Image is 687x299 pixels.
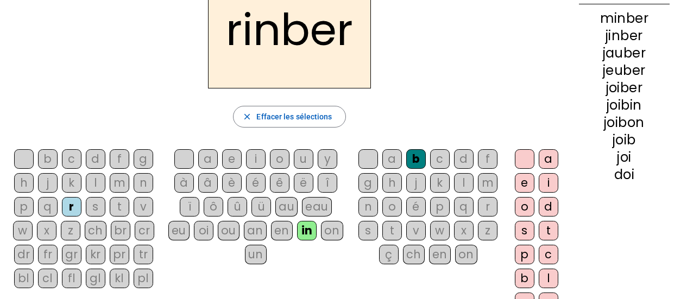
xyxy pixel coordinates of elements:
div: s [358,221,378,240]
div: fl [62,269,81,288]
div: minber [579,12,670,25]
div: kl [110,269,129,288]
div: v [134,197,153,217]
div: z [478,221,497,240]
div: d [86,149,105,169]
div: q [38,197,58,217]
div: o [270,149,289,169]
div: eu [168,221,190,240]
div: p [14,197,34,217]
div: oi [194,221,213,240]
div: kr [86,245,105,264]
div: joibin [579,99,670,112]
div: n [134,173,153,193]
div: eau [302,197,332,217]
div: f [478,149,497,169]
div: p [430,197,450,217]
div: ë [294,173,313,193]
div: joib [579,133,670,147]
div: e [515,173,534,193]
div: t [382,221,402,240]
div: û [228,197,247,217]
div: x [37,221,56,240]
div: é [246,173,266,193]
div: w [430,221,450,240]
div: n [358,197,378,217]
div: ü [251,197,271,217]
div: an [244,221,267,240]
div: o [515,197,534,217]
div: on [455,245,477,264]
div: s [515,221,534,240]
div: t [110,197,129,217]
div: g [134,149,153,169]
div: jauber [579,47,670,60]
div: gr [62,245,81,264]
div: au [275,197,298,217]
div: d [539,197,558,217]
div: i [246,149,266,169]
div: en [429,245,451,264]
div: fr [38,245,58,264]
div: ï [180,197,199,217]
div: e [222,149,242,169]
div: a [382,149,402,169]
div: jeuber [579,64,670,77]
div: d [454,149,474,169]
div: m [110,173,129,193]
div: m [478,173,497,193]
div: è [222,173,242,193]
div: un [245,245,267,264]
div: gl [86,269,105,288]
div: tr [134,245,153,264]
div: ch [85,221,106,240]
div: u [294,149,313,169]
div: joi [579,151,670,164]
div: ô [204,197,223,217]
div: z [61,221,80,240]
div: h [14,173,34,193]
div: ç [379,245,399,264]
div: j [406,173,426,193]
div: on [321,221,343,240]
div: c [539,245,558,264]
div: ou [218,221,239,240]
mat-icon: close [242,112,252,122]
div: f [110,149,129,169]
div: dr [14,245,34,264]
div: b [515,269,534,288]
div: q [454,197,474,217]
span: Effacer les sélections [256,110,332,123]
div: c [62,149,81,169]
div: br [111,221,130,240]
div: b [38,149,58,169]
div: w [13,221,33,240]
div: o [382,197,402,217]
div: doi [579,168,670,181]
div: cl [38,269,58,288]
div: in [297,221,317,240]
button: Effacer les sélections [233,106,345,128]
div: ê [270,173,289,193]
div: j [38,173,58,193]
div: à [174,173,194,193]
div: k [62,173,81,193]
div: é [406,197,426,217]
div: t [539,221,558,240]
div: bl [14,269,34,288]
div: pl [134,269,153,288]
div: l [539,269,558,288]
div: s [86,197,105,217]
div: y [318,149,337,169]
div: â [198,173,218,193]
div: r [62,197,81,217]
div: ch [403,245,425,264]
div: a [198,149,218,169]
div: a [539,149,558,169]
div: l [86,173,105,193]
div: joiber [579,81,670,94]
div: jinber [579,29,670,42]
div: cr [135,221,154,240]
div: v [406,221,426,240]
div: î [318,173,337,193]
